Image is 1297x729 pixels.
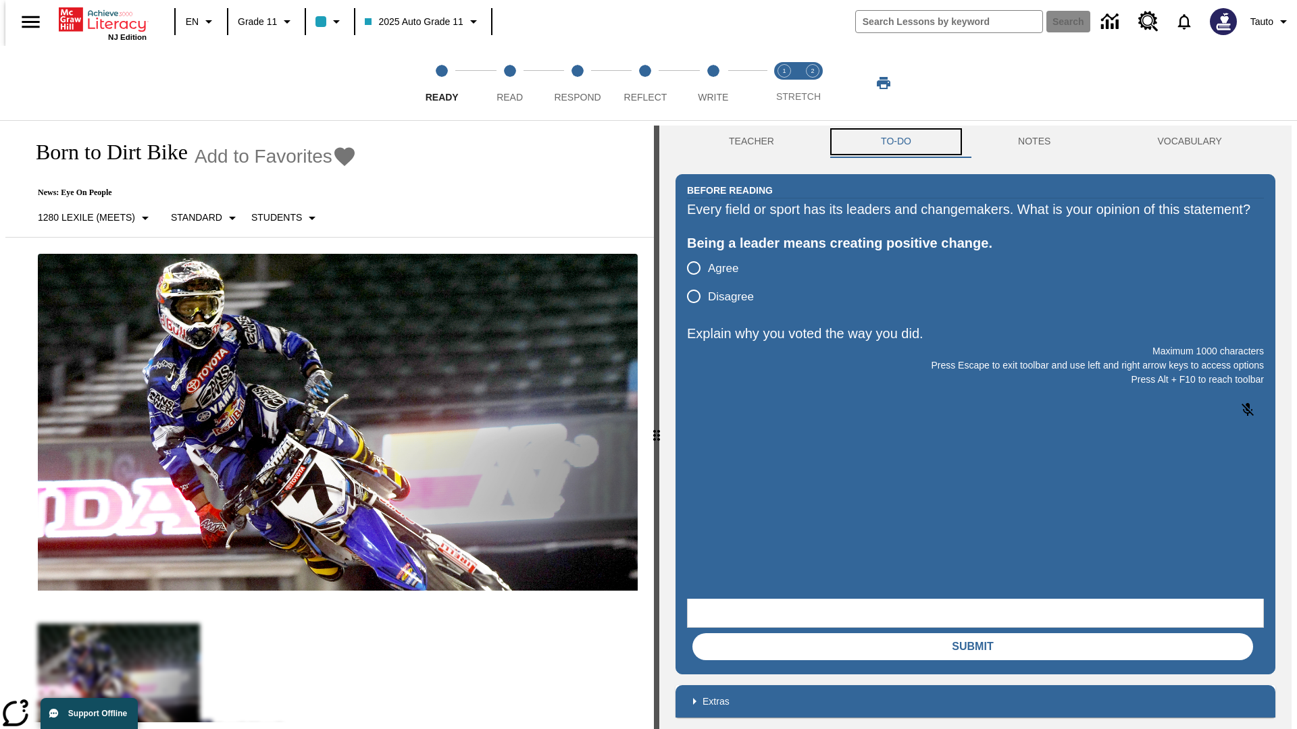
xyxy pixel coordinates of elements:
[1104,126,1275,158] button: VOCABULARY
[310,9,350,34] button: Class color is light blue. Change class color
[606,46,684,120] button: Reflect step 4 of 5
[687,373,1264,387] p: Press Alt + F10 to reach toolbar
[38,254,638,591] img: Motocross racer James Stewart flies through the air on his dirt bike.
[180,9,223,34] button: Language: EN, Select a language
[659,126,1292,729] div: activity
[856,11,1042,32] input: search field
[1202,4,1245,39] button: Select a new avatar
[22,140,188,165] h1: Born to Dirt Bike
[1231,394,1264,426] button: Click to activate and allow voice recognition
[1245,9,1297,34] button: Profile/Settings
[862,71,905,95] button: Print
[38,211,135,225] p: 1280 Lexile (Meets)
[171,211,222,225] p: Standard
[687,323,1264,344] p: Explain why you voted the way you did.
[11,2,51,42] button: Open side menu
[246,206,326,230] button: Select Student
[828,126,965,158] button: TO-DO
[811,67,814,74] text: 2
[232,9,301,34] button: Grade: Grade 11, Select a grade
[238,15,277,29] span: Grade 11
[554,92,601,103] span: Respond
[1250,15,1273,29] span: Tauto
[195,146,332,167] span: Add to Favorites
[1167,4,1202,39] a: Notifications
[793,46,832,120] button: Stretch Respond step 2 of 2
[22,188,357,198] p: News: Eye On People
[692,633,1253,660] button: Submit
[676,126,1275,158] div: Instructional Panel Tabs
[708,260,738,277] span: Agree
[5,11,197,23] body: Explain why you voted the way you did. Maximum 1000 characters Press Alt + F10 to reach toolbar P...
[41,698,138,729] button: Support Offline
[403,46,481,120] button: Ready step 1 of 5
[676,685,1275,718] div: Extras
[1130,3,1167,40] a: Resource Center, Will open in new tab
[687,344,1264,358] p: Maximum 1000 characters
[965,126,1104,158] button: NOTES
[470,46,549,120] button: Read step 2 of 5
[5,126,654,722] div: reading
[68,709,127,718] span: Support Offline
[687,198,1264,220] div: Every field or sport has its leaders and changemakers. What is your opinion of this statement?
[195,144,357,168] button: Add to Favorites - Born to Dirt Bike
[708,288,754,306] span: Disagree
[687,358,1264,373] p: Press Escape to exit toolbar and use left and right arrow keys to access options
[654,126,659,729] div: Press Enter or Spacebar and then press right and left arrow keys to move the slider
[687,254,765,310] div: poll
[1210,8,1237,35] img: Avatar
[703,695,730,709] p: Extras
[776,91,821,102] span: STRETCH
[186,15,199,29] span: EN
[676,126,828,158] button: Teacher
[624,92,667,103] span: Reflect
[108,33,147,41] span: NJ Edition
[765,46,804,120] button: Stretch Read step 1 of 2
[538,46,617,120] button: Respond step 3 of 5
[32,206,159,230] button: Select Lexile, 1280 Lexile (Meets)
[365,15,463,29] span: 2025 Auto Grade 11
[687,183,773,198] h2: Before Reading
[426,92,459,103] span: Ready
[251,211,302,225] p: Students
[1093,3,1130,40] a: Data Center
[687,232,1264,254] div: Being a leader means creating positive change.
[782,67,786,74] text: 1
[674,46,753,120] button: Write step 5 of 5
[166,206,246,230] button: Scaffolds, Standard
[497,92,523,103] span: Read
[698,92,728,103] span: Write
[359,9,486,34] button: Class: 2025 Auto Grade 11, Select your class
[59,5,147,41] div: Home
